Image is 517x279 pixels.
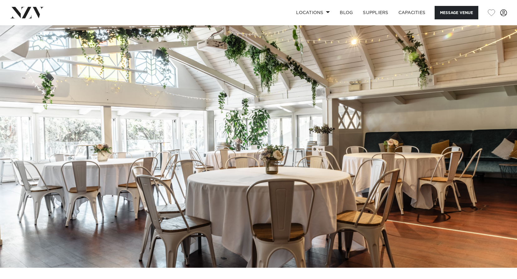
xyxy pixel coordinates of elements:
[435,6,478,19] button: Message Venue
[335,6,358,19] a: BLOG
[10,7,44,18] img: nzv-logo.png
[358,6,393,19] a: SUPPLIERS
[393,6,431,19] a: Capacities
[291,6,335,19] a: Locations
